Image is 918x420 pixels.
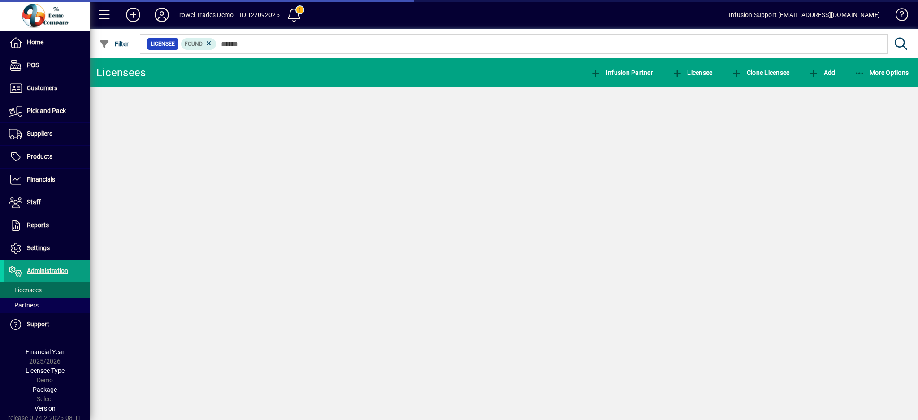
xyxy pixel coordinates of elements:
[99,40,129,48] span: Filter
[26,348,65,355] span: Financial Year
[854,69,909,76] span: More Options
[27,221,49,229] span: Reports
[27,199,41,206] span: Staff
[147,7,176,23] button: Profile
[27,130,52,137] span: Suppliers
[729,65,792,81] button: Clone Licensee
[806,65,837,81] button: Add
[670,65,715,81] button: Licensee
[9,286,42,294] span: Licensees
[27,320,49,328] span: Support
[4,146,90,168] a: Products
[27,176,55,183] span: Financials
[4,100,90,122] a: Pick and Pack
[4,191,90,214] a: Staff
[27,84,57,91] span: Customers
[97,36,131,52] button: Filter
[4,282,90,298] a: Licensees
[4,169,90,191] a: Financials
[4,298,90,313] a: Partners
[808,69,835,76] span: Add
[176,8,280,22] div: Trowel Trades Demo - TD 12/092025
[4,123,90,145] a: Suppliers
[27,267,68,274] span: Administration
[33,386,57,393] span: Package
[27,61,39,69] span: POS
[27,107,66,114] span: Pick and Pack
[729,8,880,22] div: Infusion Support [EMAIL_ADDRESS][DOMAIN_NAME]
[852,65,911,81] button: More Options
[96,65,146,80] div: Licensees
[672,69,713,76] span: Licensee
[185,41,203,47] span: Found
[27,244,50,251] span: Settings
[4,237,90,260] a: Settings
[27,153,52,160] span: Products
[9,302,39,309] span: Partners
[4,214,90,237] a: Reports
[119,7,147,23] button: Add
[4,31,90,54] a: Home
[4,77,90,100] a: Customers
[889,2,907,31] a: Knowledge Base
[590,69,653,76] span: Infusion Partner
[181,38,217,50] mat-chip: Found Status: Found
[731,69,789,76] span: Clone Licensee
[4,54,90,77] a: POS
[35,405,56,412] span: Version
[26,367,65,374] span: Licensee Type
[151,39,175,48] span: Licensee
[27,39,43,46] span: Home
[588,65,655,81] button: Infusion Partner
[4,313,90,336] a: Support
